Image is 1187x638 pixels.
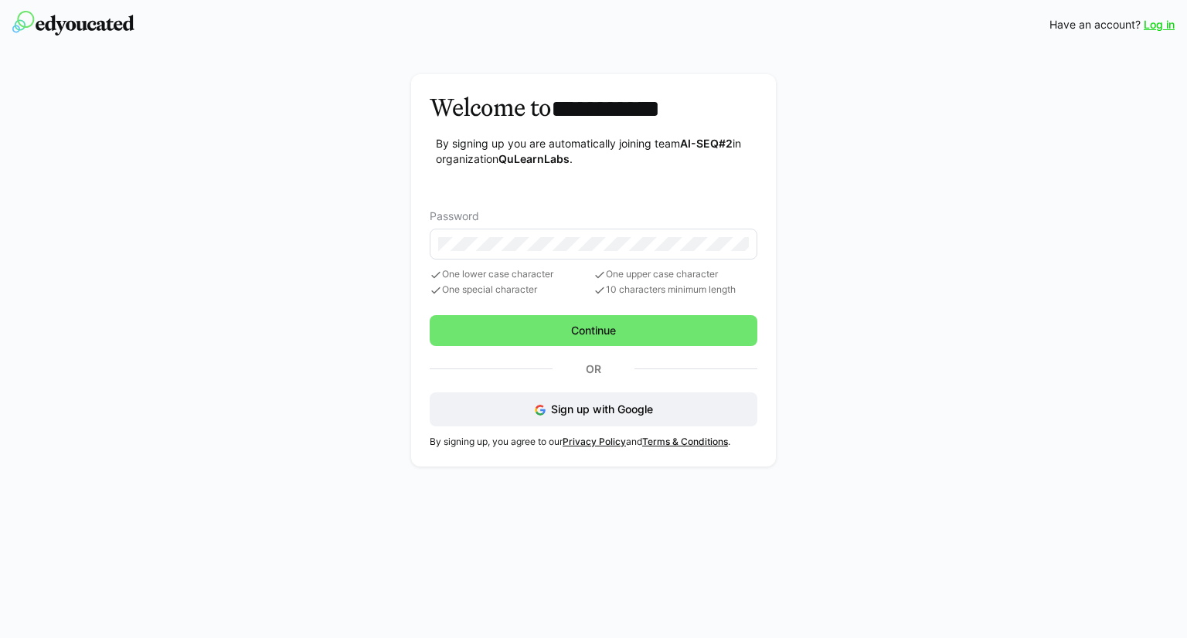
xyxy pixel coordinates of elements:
[430,210,479,222] span: Password
[553,358,634,380] p: Or
[430,284,593,297] span: One special character
[593,284,757,297] span: 10 characters minimum length
[430,315,757,346] button: Continue
[430,436,757,448] p: By signing up, you agree to our and .
[1049,17,1141,32] span: Have an account?
[498,152,570,165] strong: QuLearnLabs
[430,392,757,426] button: Sign up with Google
[12,11,134,36] img: edyoucated
[551,402,653,416] span: Sign up with Google
[642,436,728,447] a: Terms & Conditions
[436,136,757,167] p: By signing up you are automatically joining team in organization .
[593,269,757,281] span: One upper case character
[680,137,733,150] strong: AI-SEQ#2
[430,269,593,281] span: One lower case character
[430,93,757,124] h3: Welcome to
[569,323,618,338] span: Continue
[563,436,626,447] a: Privacy Policy
[1144,17,1175,32] a: Log in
